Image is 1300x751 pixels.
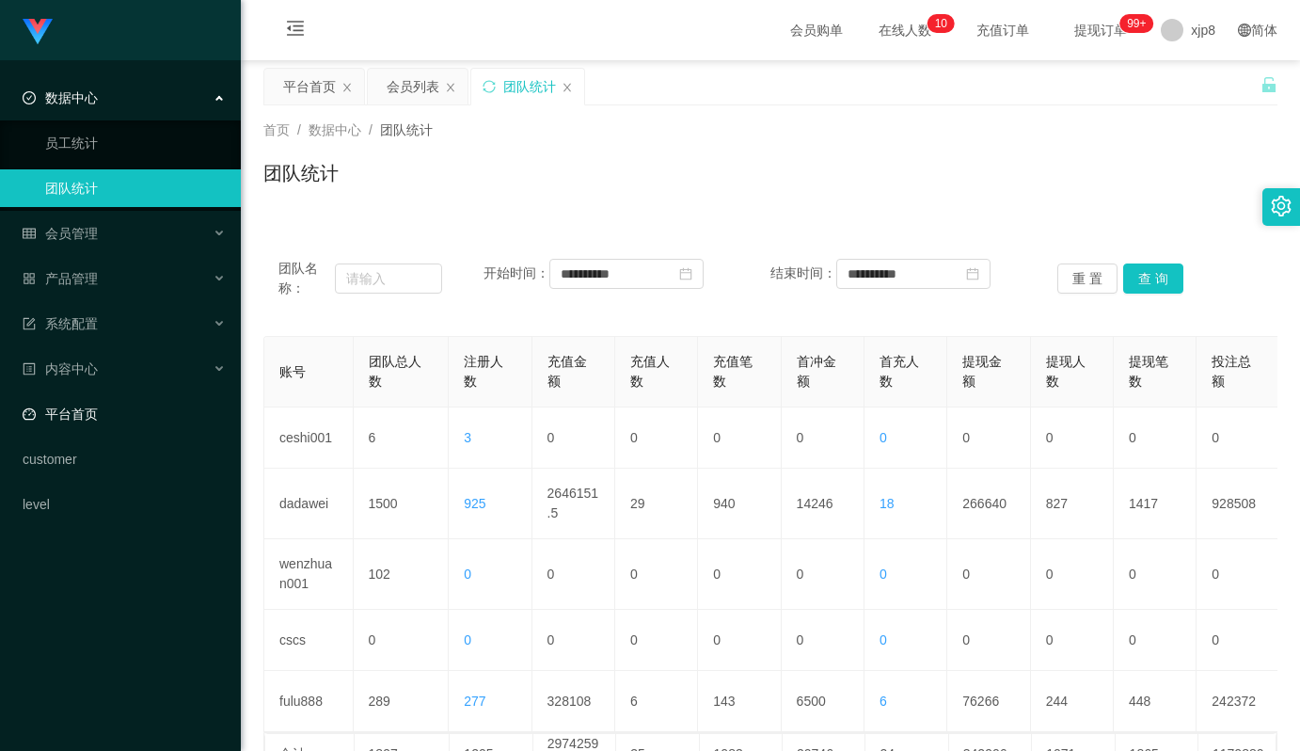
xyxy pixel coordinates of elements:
[1031,610,1114,671] td: 0
[335,264,442,294] input: 请输入
[615,469,698,539] td: 29
[264,469,354,539] td: dadawei
[1197,610,1279,671] td: 0
[1197,539,1279,610] td: 0
[1031,671,1114,732] td: 244
[354,407,450,469] td: 6
[445,82,456,93] i: 图标: close
[1114,610,1197,671] td: 0
[23,272,36,285] i: 图标: appstore-o
[483,80,496,93] i: 图标: sync
[941,14,947,33] p: 0
[947,671,1030,732] td: 76266
[782,671,864,732] td: 6500
[1065,24,1136,37] span: 提现订单
[532,407,615,469] td: 0
[1271,196,1292,216] i: 图标: setting
[782,407,864,469] td: 0
[1260,76,1277,93] i: 图标: unlock
[354,469,450,539] td: 1500
[698,610,781,671] td: 0
[464,496,485,511] span: 925
[23,91,36,104] i: 图标: check-circle-o
[263,1,327,61] i: 图标: menu-fold
[698,407,781,469] td: 0
[464,694,485,709] span: 277
[1031,469,1114,539] td: 827
[880,354,919,389] span: 首充人数
[679,267,692,280] i: 图标: calendar
[1114,469,1197,539] td: 1417
[947,539,1030,610] td: 0
[1114,671,1197,732] td: 448
[278,259,335,298] span: 团队名称：
[880,694,887,709] span: 6
[713,354,753,389] span: 充值笔数
[387,69,439,104] div: 会员列表
[880,632,887,647] span: 0
[962,354,1002,389] span: 提现金额
[1197,671,1279,732] td: 242372
[1212,354,1251,389] span: 投注总额
[45,169,226,207] a: 团队统计
[503,69,556,104] div: 团队统计
[264,539,354,610] td: wenzhuan001
[23,440,226,478] a: customer
[464,632,471,647] span: 0
[947,469,1030,539] td: 266640
[869,24,941,37] span: 在线人数
[23,316,98,331] span: 系统配置
[23,317,36,330] i: 图标: form
[927,14,955,33] sup: 10
[354,539,450,610] td: 102
[880,567,887,582] span: 0
[380,122,433,137] span: 团队统计
[309,122,361,137] span: 数据中心
[341,82,353,93] i: 图标: close
[935,14,942,33] p: 1
[880,496,895,511] span: 18
[1197,469,1279,539] td: 928508
[354,671,450,732] td: 289
[264,610,354,671] td: cscs
[770,265,836,280] span: 结束时间：
[967,24,1038,37] span: 充值订单
[23,90,98,105] span: 数据中心
[1114,407,1197,469] td: 0
[1119,14,1153,33] sup: 240
[297,122,301,137] span: /
[880,430,887,445] span: 0
[45,124,226,162] a: 员工统计
[369,122,373,137] span: /
[562,82,573,93] i: 图标: close
[23,226,98,241] span: 会员管理
[23,362,36,375] i: 图标: profile
[1129,354,1168,389] span: 提现笔数
[630,354,670,389] span: 充值人数
[263,122,290,137] span: 首页
[1238,24,1251,37] i: 图标: global
[698,671,781,732] td: 143
[23,271,98,286] span: 产品管理
[782,469,864,539] td: 14246
[264,671,354,732] td: fulu888
[283,69,336,104] div: 平台首页
[615,610,698,671] td: 0
[532,469,615,539] td: 2646151.5
[23,19,53,45] img: logo.9652507e.png
[23,395,226,433] a: 图标: dashboard平台首页
[23,361,98,376] span: 内容中心
[354,610,450,671] td: 0
[547,354,587,389] span: 充值金额
[263,159,339,187] h1: 团队统计
[464,354,503,389] span: 注册人数
[1031,539,1114,610] td: 0
[1031,407,1114,469] td: 0
[615,407,698,469] td: 0
[698,539,781,610] td: 0
[23,486,226,523] a: level
[1114,539,1197,610] td: 0
[264,407,354,469] td: ceshi001
[532,539,615,610] td: 0
[782,539,864,610] td: 0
